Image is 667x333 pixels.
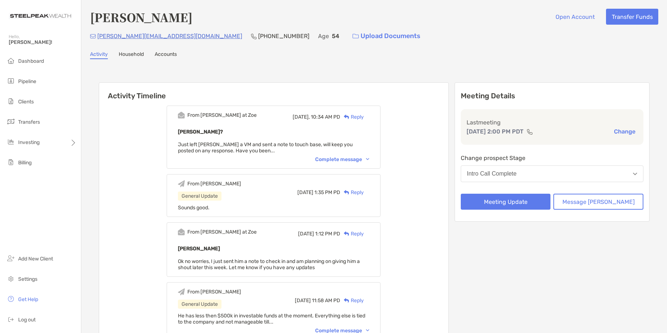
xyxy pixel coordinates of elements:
span: Ok no worries, I just sent him a note to check in and am planning on giving him a shout later thi... [178,258,360,271]
img: Chevron icon [366,329,369,332]
img: communication type [526,129,533,135]
p: [PHONE_NUMBER] [258,32,309,41]
div: Reply [340,189,364,196]
img: Email Icon [90,34,96,38]
img: settings icon [7,274,15,283]
span: Clients [18,99,34,105]
button: Message [PERSON_NAME] [553,194,643,210]
div: Reply [340,113,364,121]
span: 1:35 PM PD [314,189,340,196]
img: Reply icon [344,298,349,303]
img: Reply icon [344,231,349,236]
div: Reply [340,297,364,304]
span: Sounds good. [178,205,210,211]
span: Add New Client [18,256,53,262]
img: Open dropdown arrow [633,173,637,175]
span: Settings [18,276,37,282]
span: [DATE] [297,189,313,196]
a: Activity [90,51,108,59]
a: Household [119,51,144,59]
img: get-help icon [7,295,15,303]
span: 1:12 PM PD [315,231,340,237]
p: Last meeting [467,118,638,127]
span: Just left [PERSON_NAME] a VM and sent a note to touch base, will keep you posted on any response.... [178,141,353,154]
div: General Update [178,300,221,309]
p: [PERSON_NAME][EMAIL_ADDRESS][DOMAIN_NAME] [97,32,242,41]
span: Get Help [18,296,38,303]
a: Upload Documents [348,28,425,44]
h4: [PERSON_NAME] [90,9,192,25]
button: Meeting Update [461,194,551,210]
div: General Update [178,192,221,201]
p: 54 [332,32,339,41]
img: Reply icon [344,115,349,119]
div: Complete message [315,156,369,163]
p: Meeting Details [461,91,643,100]
img: clients icon [7,97,15,106]
img: Phone Icon [251,33,257,39]
h6: Activity Timeline [99,83,448,100]
img: dashboard icon [7,56,15,65]
span: 11:58 AM PD [312,297,340,304]
p: Change prospect Stage [461,153,643,163]
img: transfers icon [7,117,15,126]
b: [PERSON_NAME] [178,246,220,252]
span: Transfers [18,119,40,125]
span: 10:34 AM PD [311,114,340,120]
img: investing icon [7,137,15,146]
img: pipeline icon [7,77,15,85]
button: Intro Call Complete [461,165,643,182]
span: [DATE], [293,114,310,120]
img: Event icon [178,288,185,295]
a: Accounts [155,51,177,59]
img: billing icon [7,158,15,166]
span: [PERSON_NAME]! [9,39,77,45]
span: [DATE] [295,297,311,304]
b: [PERSON_NAME]? [178,129,223,135]
button: Open Account [550,9,600,25]
img: Chevron icon [366,158,369,160]
div: Reply [340,230,364,238]
div: From [PERSON_NAME] [187,181,241,187]
img: add_new_client icon [7,254,15,263]
button: Change [612,128,638,135]
div: From [PERSON_NAME] at Zoe [187,112,257,118]
img: Event icon [178,180,185,187]
span: Investing [18,139,40,145]
span: Dashboard [18,58,44,64]
p: Age [318,32,329,41]
div: From [PERSON_NAME] at Zoe [187,229,257,235]
img: Zoe Logo [9,3,72,29]
span: Billing [18,160,32,166]
img: Reply icon [344,190,349,195]
span: He has less then $500k in investable funds at the moment. Everything else is tied to the company ... [178,313,365,325]
img: Event icon [178,112,185,119]
button: Transfer Funds [606,9,658,25]
p: [DATE] 2:00 PM PDT [467,127,524,136]
span: Pipeline [18,78,36,85]
div: From [PERSON_NAME] [187,289,241,295]
div: Intro Call Complete [467,170,517,177]
img: Event icon [178,229,185,235]
img: button icon [353,34,359,39]
span: [DATE] [298,231,314,237]
img: logout icon [7,315,15,324]
span: Log out [18,317,36,323]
